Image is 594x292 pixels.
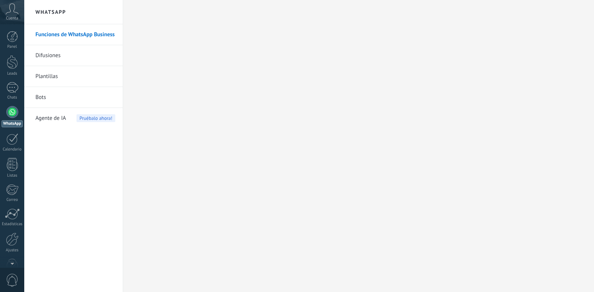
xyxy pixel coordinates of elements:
[6,16,18,21] span: Cuenta
[1,71,23,76] div: Leads
[24,66,123,87] li: Plantillas
[1,222,23,227] div: Estadísticas
[35,66,115,87] a: Plantillas
[24,108,123,128] li: Agente de IA
[35,108,115,129] a: Agente de IAPruébalo ahora!
[1,95,23,100] div: Chats
[24,24,123,45] li: Funciones de WhatsApp Business
[35,45,115,66] a: Difusiones
[1,198,23,202] div: Correo
[24,87,123,108] li: Bots
[35,24,115,45] a: Funciones de WhatsApp Business
[1,44,23,49] div: Panel
[76,114,115,122] span: Pruébalo ahora!
[1,173,23,178] div: Listas
[1,147,23,152] div: Calendario
[35,87,115,108] a: Bots
[1,120,23,127] div: WhatsApp
[24,45,123,66] li: Difusiones
[35,108,66,129] span: Agente de IA
[1,248,23,253] div: Ajustes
